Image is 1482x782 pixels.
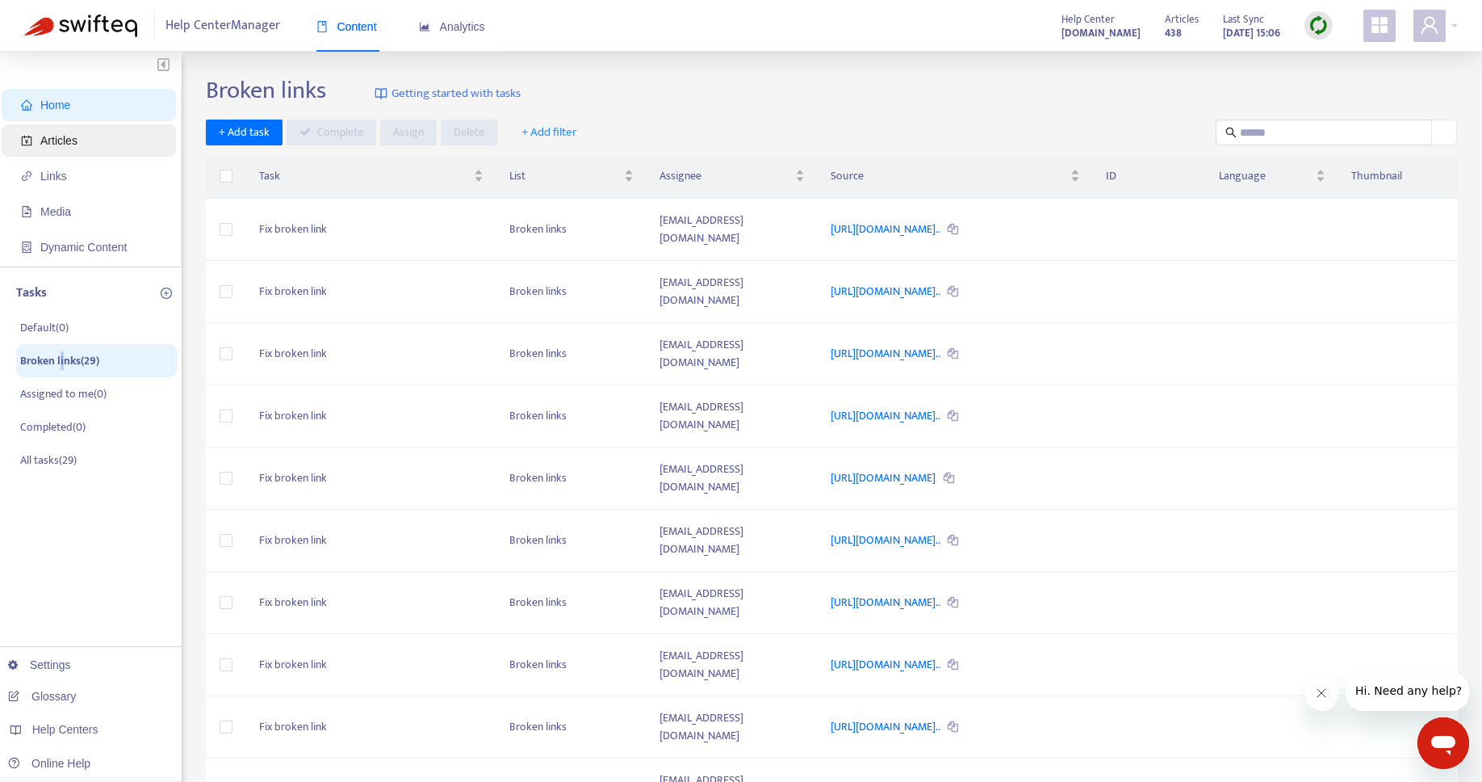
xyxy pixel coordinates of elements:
[375,87,387,100] img: image-link
[496,261,647,323] td: Broken links
[40,134,77,147] span: Articles
[375,76,521,111] a: Getting started with tasks
[831,593,942,612] a: [URL][DOMAIN_NAME]..
[380,120,437,145] button: Assign
[647,385,817,448] td: [EMAIL_ADDRESS][DOMAIN_NAME]
[1305,677,1340,712] iframe: Close message
[206,76,326,105] h2: Broken links
[831,406,942,425] a: [URL][DOMAIN_NAME]..
[20,418,86,435] p: Completed ( 0 )
[24,15,137,37] img: Swifteq
[246,154,497,199] th: Task
[647,261,817,323] td: [EMAIL_ADDRESS][DOMAIN_NAME]
[647,510,817,572] td: [EMAIL_ADDRESS][DOMAIN_NAME]
[509,120,589,145] button: + Add filter
[21,170,32,182] span: link
[1370,15,1389,35] span: appstore
[419,21,430,32] span: area-chart
[647,696,817,759] td: [EMAIL_ADDRESS][DOMAIN_NAME]
[40,99,70,111] span: Home
[20,452,77,469] p: All tasks ( 29 )
[165,11,280,41] span: Help Center Manager
[831,344,942,363] a: [URL][DOMAIN_NAME]..
[496,199,647,261] td: Broken links
[647,323,817,385] td: [EMAIL_ADDRESS][DOMAIN_NAME]
[659,167,791,185] span: Assignee
[21,99,32,111] span: home
[1225,127,1237,138] span: search
[509,167,621,185] span: List
[20,319,69,336] p: Default ( 0 )
[1061,24,1141,42] strong: [DOMAIN_NAME]
[20,352,99,369] p: Broken links ( 29 )
[20,385,107,402] p: Assigned to me ( 0 )
[16,284,47,303] p: Tasks
[496,696,647,759] td: Broken links
[647,199,817,261] td: [EMAIL_ADDRESS][DOMAIN_NAME]
[1417,717,1469,769] iframe: Button to launch messaging window
[496,385,647,448] td: Broken links
[1223,11,1264,28] span: Last Sync
[246,448,497,510] td: Fix broken link
[647,572,817,634] td: [EMAIL_ADDRESS][DOMAIN_NAME]
[496,154,647,199] th: List
[496,448,647,510] td: Broken links
[246,385,497,448] td: Fix broken link
[831,167,1068,185] span: Source
[40,170,67,183] span: Links
[647,154,817,199] th: Assignee
[316,21,328,32] span: book
[831,531,942,549] a: [URL][DOMAIN_NAME]..
[21,206,32,217] span: file-image
[831,220,942,238] a: [URL][DOMAIN_NAME]..
[391,85,521,103] span: Getting started with tasks
[219,124,270,141] span: + Add task
[818,154,1094,199] th: Source
[831,469,938,487] a: [URL][DOMAIN_NAME]
[40,241,127,254] span: Dynamic Content
[831,282,942,301] a: [URL][DOMAIN_NAME]..
[246,261,497,323] td: Fix broken link
[441,120,497,145] button: Delete
[1308,15,1329,36] img: sync.dc5367851b00ba804db3.png
[246,634,497,696] td: Fix broken link
[496,510,647,572] td: Broken links
[246,572,497,634] td: Fix broken link
[1093,154,1206,199] th: ID
[246,199,497,261] td: Fix broken link
[21,135,32,146] span: account-book
[40,205,71,218] span: Media
[496,572,647,634] td: Broken links
[419,20,485,33] span: Analytics
[246,510,497,572] td: Fix broken link
[831,717,942,736] a: [URL][DOMAIN_NAME]..
[316,20,377,33] span: Content
[496,323,647,385] td: Broken links
[246,323,497,385] td: Fix broken link
[647,448,817,510] td: [EMAIL_ADDRESS][DOMAIN_NAME]
[1061,23,1141,42] a: [DOMAIN_NAME]
[1219,167,1313,185] span: Language
[32,723,98,736] span: Help Centers
[161,288,172,299] span: plus-circle
[8,690,76,703] a: Glossary
[8,658,71,671] a: Settings
[647,634,817,696] td: [EMAIL_ADDRESS][DOMAIN_NAME]
[1338,154,1458,199] th: Thumbnail
[1061,11,1115,28] span: Help Center
[287,120,376,145] button: Complete
[496,634,647,696] td: Broken links
[1165,11,1199,28] span: Articles
[1420,15,1439,35] span: user
[1165,24,1182,42] strong: 438
[8,757,90,770] a: Online Help
[521,123,577,142] span: + Add filter
[1346,673,1469,711] iframe: Message from company
[246,696,497,759] td: Fix broken link
[1223,24,1280,42] strong: [DATE] 15:06
[259,167,471,185] span: Task
[1206,154,1339,199] th: Language
[206,120,283,145] button: + Add task
[831,655,942,674] a: [URL][DOMAIN_NAME]..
